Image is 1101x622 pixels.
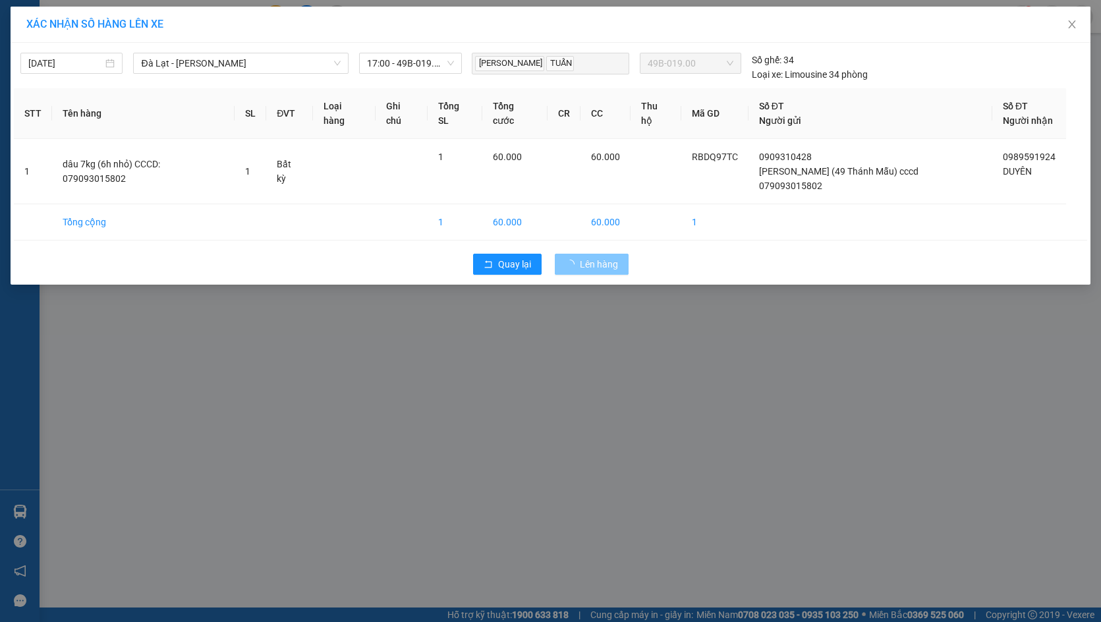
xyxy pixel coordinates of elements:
[52,139,235,204] td: dâu 7kg (6h nhỏ) CCCD: 079093015802
[1003,115,1053,126] span: Người nhận
[367,53,453,73] span: 17:00 - 49B-019.00
[752,67,783,82] span: Loại xe:
[438,152,443,162] span: 1
[752,53,781,67] span: Số ghế:
[1003,101,1028,111] span: Số ĐT
[681,88,748,139] th: Mã GD
[548,88,580,139] th: CR
[752,67,868,82] div: Limousine 34 phòng
[591,152,620,162] span: 60.000
[1003,152,1056,162] span: 0989591924
[752,53,794,67] div: 34
[245,166,250,177] span: 1
[482,88,548,139] th: Tổng cước
[759,115,801,126] span: Người gửi
[580,257,618,271] span: Lên hàng
[473,254,542,275] button: rollbackQuay lại
[428,204,482,240] td: 1
[759,152,812,162] span: 0909310428
[333,59,341,67] span: down
[235,88,266,139] th: SL
[493,152,522,162] span: 60.000
[631,88,681,139] th: Thu hộ
[482,204,548,240] td: 60.000
[648,53,733,73] span: 49B-019.00
[266,139,313,204] td: Bất kỳ
[484,260,493,270] span: rollback
[1067,19,1077,30] span: close
[141,53,341,73] span: Đà Lạt - Gia Lai
[52,88,235,139] th: Tên hàng
[565,260,580,269] span: loading
[14,139,52,204] td: 1
[580,88,631,139] th: CC
[555,254,629,275] button: Lên hàng
[52,204,235,240] td: Tổng cộng
[428,88,482,139] th: Tổng SL
[692,152,738,162] span: RBDQ97TC
[266,88,313,139] th: ĐVT
[26,18,163,30] span: XÁC NHẬN SỐ HÀNG LÊN XE
[14,88,52,139] th: STT
[546,56,574,71] span: TUẤN
[28,56,103,71] input: 11/10/2025
[681,204,748,240] td: 1
[313,88,376,139] th: Loại hàng
[498,257,531,271] span: Quay lại
[759,101,784,111] span: Số ĐT
[759,166,918,191] span: [PERSON_NAME] (49 Thánh Mẫu) cccd 079093015802
[1003,166,1032,177] span: DUYÊN
[1054,7,1090,43] button: Close
[580,204,631,240] td: 60.000
[376,88,428,139] th: Ghi chú
[475,56,544,71] span: [PERSON_NAME]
